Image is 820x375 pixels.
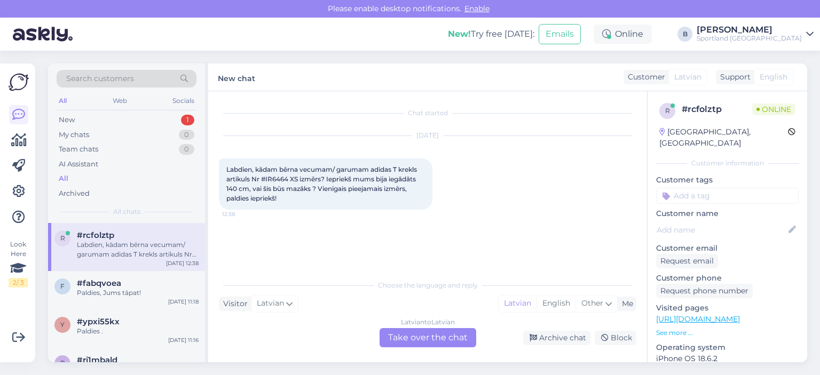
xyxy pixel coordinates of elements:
div: English [537,296,575,312]
div: [GEOGRAPHIC_DATA], [GEOGRAPHIC_DATA] [659,126,788,149]
div: New [59,115,75,125]
span: Labdien, kādam bērna vecumam/ garumam adidas T krekls artikuls Nr #IR6464 XS izmērs? Iepriekš mum... [226,165,419,202]
span: Search customers [66,73,134,84]
div: Paldies, Jums tāpat! [77,288,199,298]
span: Other [581,298,603,308]
span: #ri1mbald [77,355,117,365]
input: Add a tag [656,188,799,204]
div: [DATE] 11:18 [168,298,199,306]
span: y [60,321,65,329]
div: Choose the language and reply [219,281,636,290]
span: All chats [113,207,140,217]
span: Online [752,103,795,115]
div: Customer [624,71,665,83]
div: Visitor [219,298,248,309]
input: Add name [657,224,786,236]
div: AI Assistant [59,159,98,170]
div: 1 [181,115,194,125]
p: Customer tags [656,174,799,186]
span: Latvian [257,298,284,309]
div: Look Here [9,240,28,288]
div: 2 / 3 [9,278,28,288]
p: Customer email [656,243,799,254]
div: [PERSON_NAME] [697,26,802,34]
div: Support [716,71,751,83]
div: Try free [DATE]: [448,28,534,41]
span: Latvian [674,71,701,83]
span: English [760,71,787,83]
span: 12:38 [222,210,262,218]
div: 0 [179,144,194,155]
div: Labdien, kādam bērna vecumam/ garumam adidas T krekls artikuls Nr #IR6464 XS izmērs? Iepriekš mum... [77,240,199,259]
b: New! [448,29,471,39]
div: Socials [170,94,196,108]
div: Archived [59,188,90,199]
div: Sportland [GEOGRAPHIC_DATA] [697,34,802,43]
div: Online [594,25,652,44]
div: Chat started [219,108,636,118]
div: Request email [656,254,718,268]
div: Take over the chat [380,328,476,347]
div: Web [111,94,129,108]
p: Visited pages [656,302,799,314]
p: iPhone OS 18.6.2 [656,353,799,364]
div: Me [618,298,633,309]
div: My chats [59,130,89,140]
div: All [57,94,69,108]
div: Paldies . [77,326,199,336]
span: f [60,282,65,290]
span: r [60,359,65,367]
span: r [665,107,670,115]
div: [DATE] 11:16 [168,336,199,344]
span: Enable [461,4,493,13]
span: #fabqvoea [77,278,121,288]
p: Operating system [656,342,799,353]
div: Latvian to Latvian [401,317,455,327]
a: [URL][DOMAIN_NAME] [656,314,740,324]
div: Block [595,331,636,345]
a: [PERSON_NAME]Sportland [GEOGRAPHIC_DATA] [697,26,814,43]
p: Customer phone [656,273,799,284]
label: New chat [218,70,255,84]
div: # rcfolztp [682,103,752,116]
span: #rcfolztp [77,230,114,240]
div: [DATE] [219,131,636,140]
img: Askly Logo [9,72,29,92]
div: All [59,173,68,184]
div: Team chats [59,144,98,155]
div: Latvian [499,296,537,312]
div: Request phone number [656,284,753,298]
span: r [60,234,65,242]
button: Emails [539,24,581,44]
p: See more ... [656,328,799,338]
div: [DATE] 12:38 [166,259,199,267]
div: Archive chat [523,331,590,345]
div: Customer information [656,158,799,168]
div: 0 [179,130,194,140]
p: Customer name [656,208,799,219]
div: B [677,27,692,42]
span: #ypxi55kx [77,317,120,326]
